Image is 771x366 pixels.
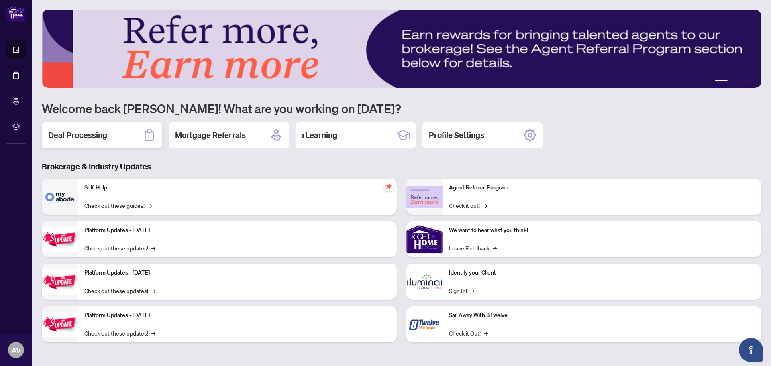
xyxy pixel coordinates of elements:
img: Platform Updates - July 21, 2025 [42,227,78,252]
p: Identify your Client [449,268,755,277]
img: Platform Updates - June 23, 2025 [42,312,78,337]
button: 2 [731,80,734,83]
img: Agent Referral Program [406,186,443,208]
a: Check out these updates!→ [84,286,155,295]
span: → [493,244,497,252]
img: Self-Help [42,179,78,215]
img: Identify your Client [406,264,443,300]
a: Check it out!→ [449,201,487,210]
span: pushpin [384,182,394,191]
a: Check out these updates!→ [84,244,155,252]
span: → [151,286,155,295]
span: → [470,286,474,295]
h2: Deal Processing [48,130,107,141]
img: Platform Updates - July 8, 2025 [42,269,78,295]
img: Sail Away With 8Twelve [406,306,443,342]
p: Platform Updates - [DATE] [84,226,390,235]
span: → [151,244,155,252]
span: → [483,201,487,210]
a: Check out these updates!→ [84,329,155,338]
a: Check out these guides!→ [84,201,152,210]
button: 3 [737,80,740,83]
h1: Welcome back [PERSON_NAME]! What are you working on [DATE]? [42,101,761,116]
h3: Brokerage & Industry Updates [42,161,761,172]
a: Sign In!→ [449,286,474,295]
img: We want to hear what you think! [406,221,443,257]
span: → [484,329,488,338]
p: Self-Help [84,183,390,192]
span: → [148,201,152,210]
img: Slide 0 [42,10,761,88]
span: → [151,329,155,338]
button: 5 [750,80,753,83]
a: Leave Feedback→ [449,244,497,252]
a: Check it Out!→ [449,329,488,338]
h2: Profile Settings [429,130,484,141]
p: Sail Away With 8Twelve [449,311,755,320]
p: We want to hear what you think! [449,226,755,235]
button: 4 [744,80,747,83]
p: Platform Updates - [DATE] [84,311,390,320]
button: Open asap [739,338,763,362]
p: Platform Updates - [DATE] [84,268,390,277]
h2: rLearning [302,130,337,141]
h2: Mortgage Referrals [175,130,246,141]
p: Agent Referral Program [449,183,755,192]
span: AV [12,344,21,356]
img: logo [6,6,26,21]
button: 1 [715,80,728,83]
